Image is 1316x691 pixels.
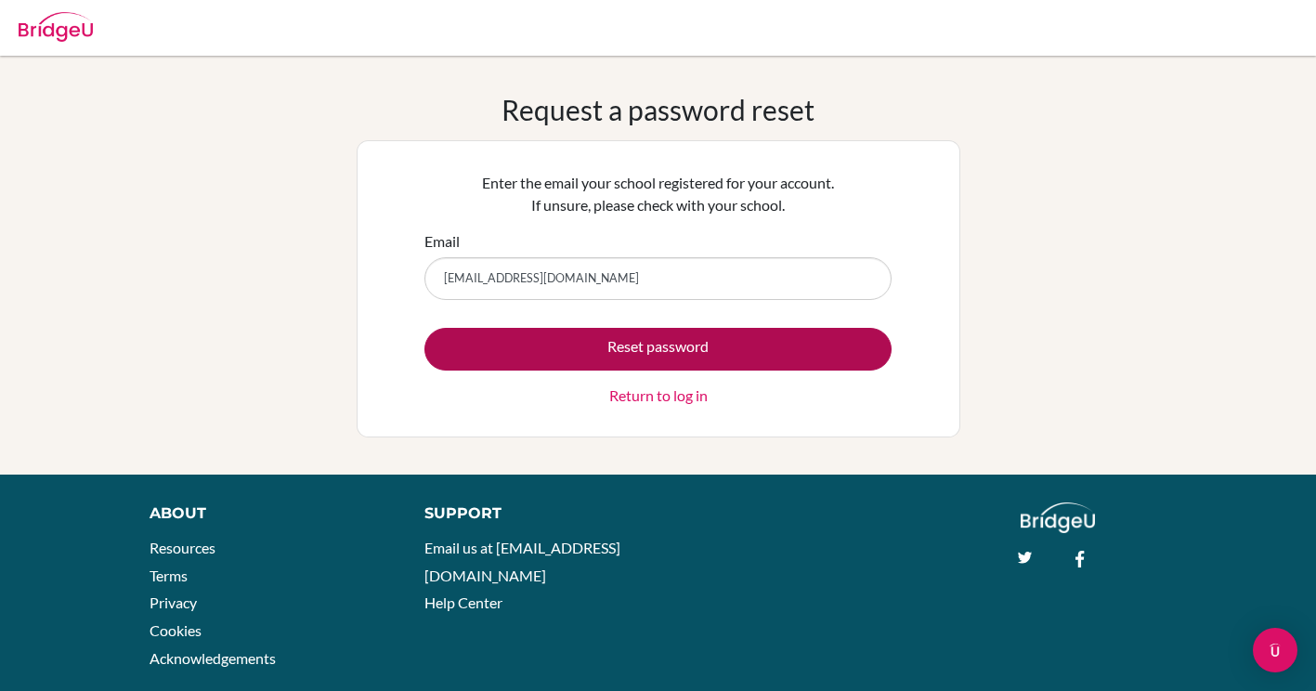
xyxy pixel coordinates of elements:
img: Bridge-U [19,12,93,42]
h1: Request a password reset [502,93,814,126]
div: Support [424,502,639,525]
a: Acknowledgements [150,649,276,667]
div: Open Intercom Messenger [1253,628,1297,672]
a: Terms [150,567,188,584]
div: About [150,502,383,525]
img: logo_white@2x-f4f0deed5e89b7ecb1c2cc34c3e3d731f90f0f143d5ea2071677605dd97b5244.png [1021,502,1096,533]
a: Privacy [150,593,197,611]
p: Enter the email your school registered for your account. If unsure, please check with your school. [424,172,892,216]
button: Reset password [424,328,892,371]
a: Resources [150,539,215,556]
a: Help Center [424,593,502,611]
a: Return to log in [609,385,708,407]
a: Email us at [EMAIL_ADDRESS][DOMAIN_NAME] [424,539,620,584]
label: Email [424,230,460,253]
a: Cookies [150,621,202,639]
